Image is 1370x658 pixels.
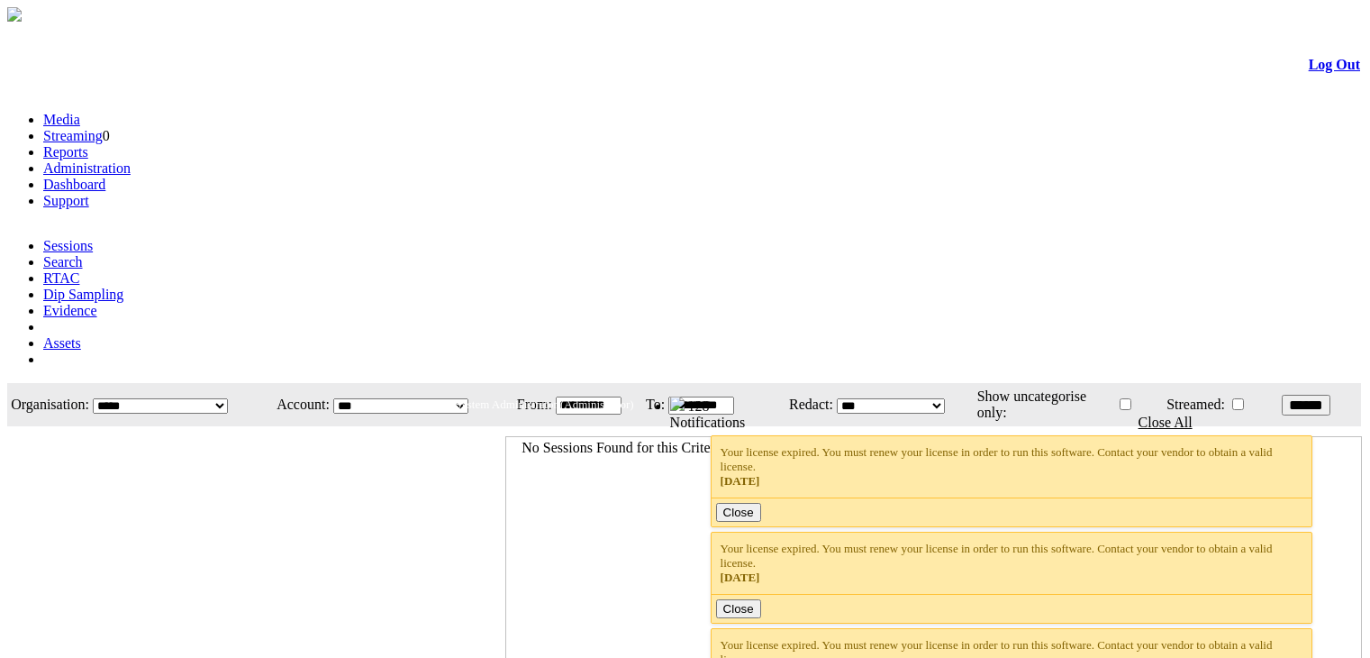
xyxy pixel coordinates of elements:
[1139,415,1193,430] a: Close All
[1309,57,1360,72] a: Log Out
[43,128,103,143] a: Streaming
[721,542,1303,585] div: Your license expired. You must renew your license in order to run this software. Contact your ven...
[263,385,331,425] td: Account:
[721,445,1303,489] div: Your license expired. You must renew your license in order to run this software. Contact your ven...
[670,415,1325,431] div: Notifications
[405,398,634,411] span: Welcome, System Administrator (Administrator)
[716,503,761,522] button: Close
[43,177,105,192] a: Dashboard
[43,112,80,127] a: Media
[716,599,761,618] button: Close
[43,287,123,302] a: Dip Sampling
[9,385,90,425] td: Organisation:
[43,193,89,208] a: Support
[688,398,710,414] span: 128
[721,474,760,488] span: [DATE]
[43,335,81,351] a: Assets
[43,303,97,318] a: Evidence
[43,270,79,286] a: RTAC
[43,160,131,176] a: Administration
[670,397,685,411] img: bell25.png
[43,144,88,160] a: Reports
[7,7,22,22] img: arrow-3.png
[43,254,83,270] a: Search
[43,238,93,253] a: Sessions
[721,571,760,584] span: [DATE]
[103,128,110,143] span: 0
